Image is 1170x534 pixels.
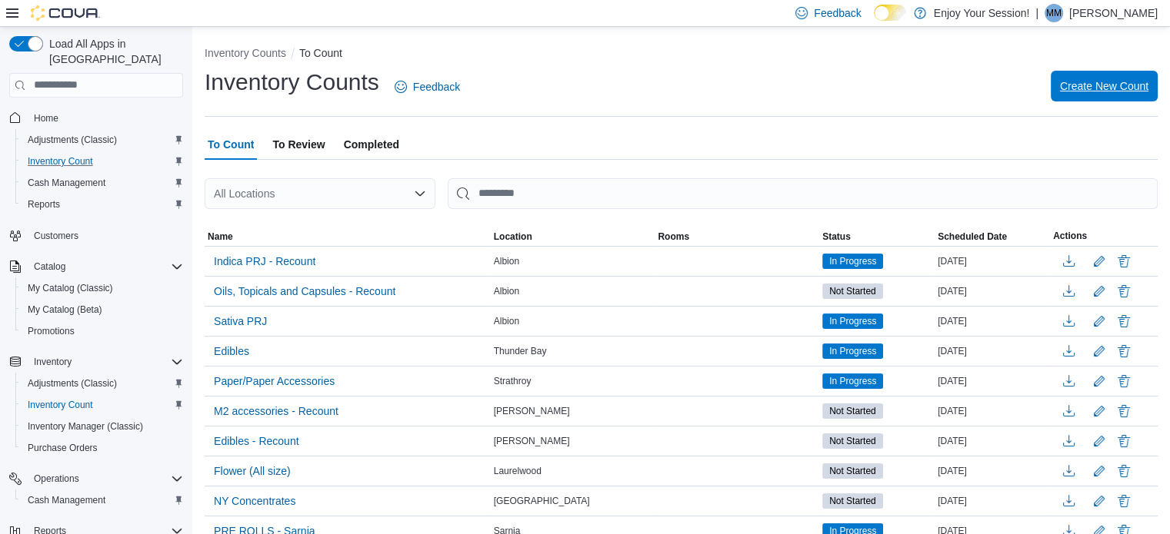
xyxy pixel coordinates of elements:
button: Edit count details [1090,400,1108,423]
span: Feedback [814,5,861,21]
span: Scheduled Date [938,231,1007,243]
a: Adjustments (Classic) [22,374,123,393]
span: Indica PRJ - Recount [214,254,315,269]
button: Name [205,227,491,246]
span: Purchase Orders [22,439,183,457]
button: Oils, Topicals and Capsules - Recount [208,280,402,303]
a: Feedback [388,71,466,102]
button: Operations [28,469,85,488]
span: Not Started [822,284,883,299]
span: Cash Management [22,491,183,509]
span: Not Started [829,434,876,448]
button: Edit count details [1090,250,1108,273]
span: Completed [344,129,399,160]
span: Not Started [822,463,883,479]
a: Reports [22,195,66,214]
span: Create New Count [1060,78,1148,94]
span: Not Started [822,433,883,449]
span: Cash Management [28,177,105,189]
button: Edit count details [1090,489,1108,512]
a: My Catalog (Classic) [22,279,119,297]
span: Inventory Manager (Classic) [22,417,183,436]
div: [DATE] [935,312,1050,330]
span: Cash Management [28,494,105,506]
button: Delete [1115,462,1133,480]
button: Edit count details [1090,430,1108,453]
input: This is a search bar. After typing your query, hit enter to filter the results lower in the page. [448,178,1158,209]
span: Laurelwood [494,465,542,477]
span: Customers [28,226,183,245]
span: Catalog [28,257,183,276]
button: Home [3,107,189,129]
span: Inventory Count [28,399,93,411]
button: Delete [1115,312,1133,330]
span: Albion [494,315,519,327]
div: Meghan Monk [1045,4,1063,22]
span: Name [208,231,233,243]
span: In Progress [829,314,876,328]
button: Edit count details [1090,280,1108,303]
span: Not Started [829,404,876,418]
button: Sativa PRJ [208,310,273,333]
button: Cash Management [15,489,189,511]
button: Adjustments (Classic) [15,373,189,394]
button: Edit count details [1090,340,1108,363]
span: Feedback [413,79,460,95]
button: Open list of options [414,187,426,200]
button: Promotions [15,320,189,342]
span: In Progress [822,313,883,329]
span: MM [1046,4,1062,22]
a: Cash Management [22,174,112,192]
div: [DATE] [935,432,1050,450]
p: | [1035,4,1038,22]
button: Delete [1115,492,1133,510]
p: Enjoy Your Session! [934,4,1030,22]
span: In Progress [822,343,883,359]
button: Inventory Count [15,151,189,172]
div: [DATE] [935,282,1050,300]
span: Inventory [34,356,72,368]
span: Status [822,231,851,243]
span: Inventory [28,353,183,371]
button: Catalog [28,257,72,276]
button: Edibles - Recount [208,430,305,453]
button: Edit count details [1090,310,1108,333]
a: Inventory Manager (Classic) [22,417,149,436]
span: To Count [208,129,254,160]
button: Edit count details [1090,459,1108,483]
button: Delete [1115,342,1133,360]
button: Inventory Counts [205,47,286,59]
button: Reports [15,194,189,215]
span: Rooms [658,231,689,243]
button: Catalog [3,256,189,277]
h1: Inventory Counts [205,67,379,98]
button: Adjustments (Classic) [15,129,189,151]
span: Location [494,231,532,243]
button: Inventory Manager (Classic) [15,416,189,437]
img: Cova [31,5,100,21]
button: Cash Management [15,172,189,194]
span: Operations [28,469,183,488]
span: Promotions [28,325,75,337]
span: Not Started [829,464,876,478]
span: Actions [1053,230,1087,242]
button: Location [491,227,655,246]
span: Customers [34,230,78,242]
span: Inventory Count [22,152,183,171]
span: Catalog [34,260,65,273]
span: Reports [28,198,60,211]
span: Flower (All size) [214,463,291,479]
span: In Progress [822,373,883,389]
a: Cash Management [22,491,112,509]
span: Thunder Bay [494,345,547,357]
span: In Progress [829,344,876,358]
button: Rooms [655,227,819,246]
button: Delete [1115,282,1133,300]
span: My Catalog (Beta) [28,303,102,316]
a: Adjustments (Classic) [22,131,123,149]
span: Promotions [22,322,183,340]
div: [DATE] [935,342,1050,360]
button: Delete [1115,402,1133,420]
span: Adjustments (Classic) [22,374,183,393]
span: Adjustments (Classic) [28,377,117,390]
